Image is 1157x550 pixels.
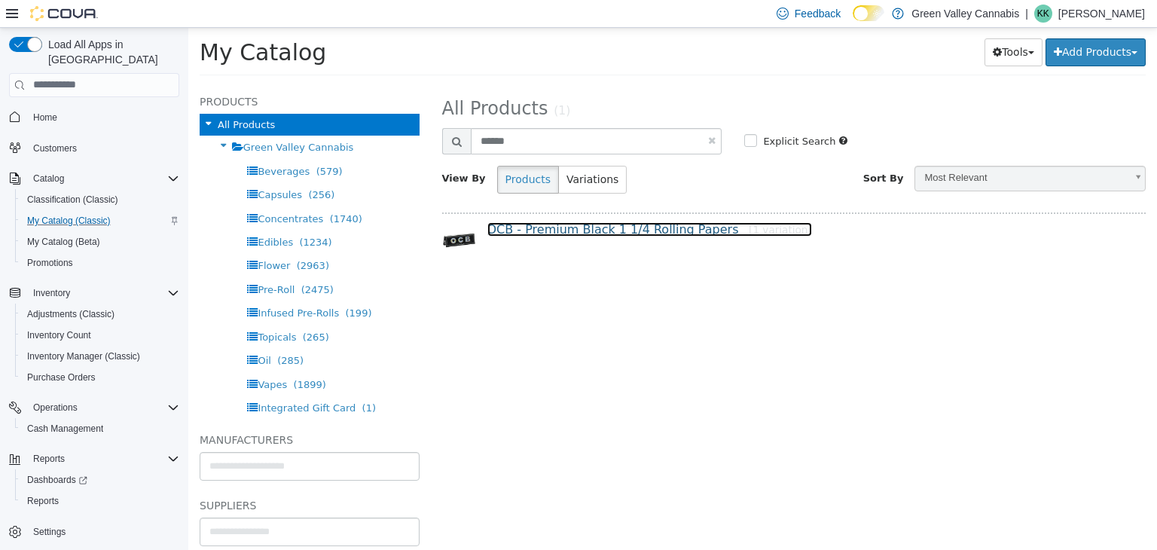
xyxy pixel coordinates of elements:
a: Adjustments (Classic) [21,305,121,323]
span: Cash Management [21,420,179,438]
small: [1 variation] [560,196,624,208]
span: Home [27,108,179,127]
span: Promotions [21,254,179,272]
span: Catalog [33,173,64,185]
span: (2475) [113,256,145,267]
a: Dashboards [15,469,185,490]
h5: Products [11,65,231,83]
span: Inventory Count [21,326,179,344]
span: Purchase Orders [21,368,179,387]
span: Beverages [69,138,121,149]
h5: Manufacturers [11,403,231,421]
a: Inventory Manager (Classic) [21,347,146,365]
a: Purchase Orders [21,368,102,387]
button: Customers [3,137,185,159]
button: Catalog [3,168,185,189]
button: Variations [370,138,438,166]
img: Cova [30,6,98,21]
button: My Catalog (Beta) [15,231,185,252]
span: Topicals [69,304,108,315]
a: My Catalog (Classic) [21,212,117,230]
button: Operations [27,399,84,417]
a: Reports [21,492,65,510]
span: My Catalog (Classic) [21,212,179,230]
a: Cash Management [21,420,109,438]
span: Reports [33,453,65,465]
span: (1) [174,374,188,386]
span: Customers [27,139,179,157]
button: Tools [796,11,854,38]
span: Capsules [69,161,114,173]
a: Inventory Count [21,326,97,344]
input: Dark Mode [853,5,884,21]
a: Classification (Classic) [21,191,124,209]
span: (1740) [142,185,174,197]
span: Purchase Orders [27,371,96,383]
span: Settings [27,522,179,541]
button: Reports [3,448,185,469]
span: Reports [27,450,179,468]
span: Settings [33,526,66,538]
span: Vapes [69,351,99,362]
a: Home [27,108,63,127]
button: Products [309,138,371,166]
span: Promotions [27,257,73,269]
span: (199) [157,280,184,291]
button: Reports [27,450,71,468]
span: Pre-Roll [69,256,106,267]
span: Classification (Classic) [21,191,179,209]
button: Catalog [27,170,70,188]
span: Dark Mode [853,21,853,22]
span: Load All Apps in [GEOGRAPHIC_DATA] [42,37,179,67]
span: (1234) [111,209,143,220]
img: 150 [254,195,288,229]
p: [PERSON_NAME] [1058,5,1145,23]
span: Classification (Classic) [27,194,118,206]
span: Feedback [795,6,841,21]
span: Concentrates [69,185,135,197]
button: Add Products [857,11,957,38]
button: Inventory [27,284,76,302]
span: My Catalog (Beta) [21,233,179,251]
span: All Products [29,91,87,102]
button: Classification (Classic) [15,189,185,210]
span: Most Relevant [727,139,937,162]
span: (1899) [105,351,138,362]
a: Promotions [21,254,79,272]
span: Dashboards [27,474,87,486]
button: Promotions [15,252,185,273]
span: (285) [89,327,115,338]
button: Inventory [3,283,185,304]
button: Adjustments (Classic) [15,304,185,325]
span: (256) [120,161,146,173]
button: Home [3,106,185,128]
button: Settings [3,521,185,542]
span: Dashboards [21,471,179,489]
span: Inventory Manager (Classic) [21,347,179,365]
span: Flower [69,232,102,243]
span: Cash Management [27,423,103,435]
a: My Catalog (Beta) [21,233,106,251]
span: Oil [69,327,82,338]
span: Operations [33,402,78,414]
h5: Suppliers [11,469,231,487]
a: OCB - Premium Black 1 1/4 Rolling Papers[1 variation] [299,194,624,209]
span: Edibles [69,209,105,220]
span: Catalog [27,170,179,188]
button: Inventory Manager (Classic) [15,346,185,367]
span: Customers [33,142,77,154]
button: Inventory Count [15,325,185,346]
span: All Products [254,70,360,91]
span: Operations [27,399,179,417]
span: View By [254,145,298,156]
button: My Catalog (Classic) [15,210,185,231]
div: Katie Kerr [1034,5,1052,23]
span: Sort By [675,145,716,156]
a: Customers [27,139,83,157]
span: Reports [27,495,59,507]
span: Adjustments (Classic) [27,308,114,320]
span: Adjustments (Classic) [21,305,179,323]
span: Inventory Manager (Classic) [27,350,140,362]
button: Purchase Orders [15,367,185,388]
span: (579) [128,138,154,149]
